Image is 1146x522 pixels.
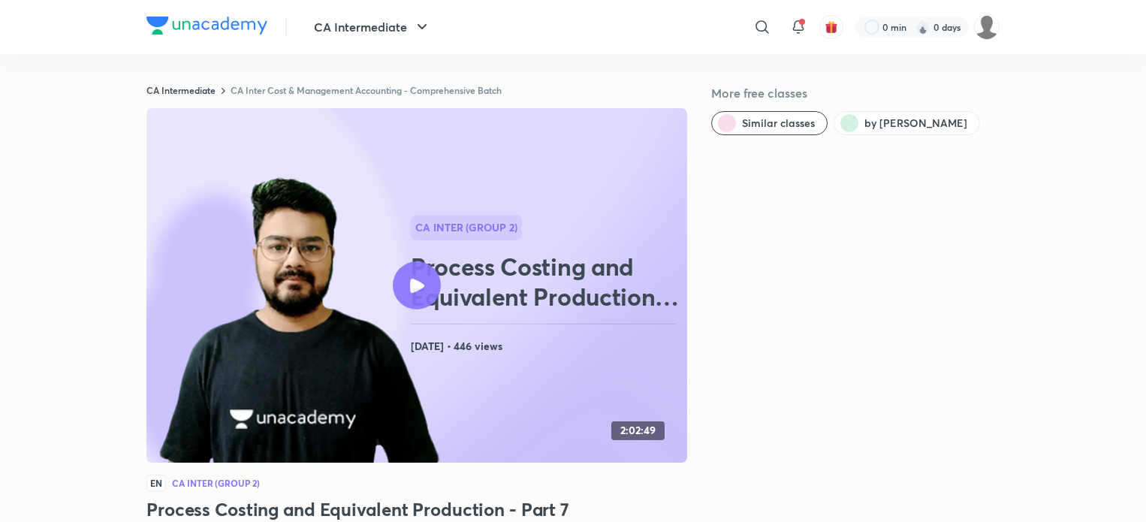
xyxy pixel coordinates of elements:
button: Similar classes [711,111,828,135]
a: CA Inter Cost & Management Accounting - Comprehensive Batch [231,84,502,96]
img: avatar [825,20,838,34]
button: CA Intermediate [305,12,440,42]
h2: Process Costing and Equivalent Production - Part 7 [411,252,681,312]
h4: CA Inter (Group 2) [172,478,260,487]
h3: Process Costing and Equivalent Production - Part 7 [146,497,687,521]
a: Company Logo [146,17,267,38]
span: EN [146,475,166,491]
img: Company Logo [146,17,267,35]
a: CA Intermediate [146,84,216,96]
img: streak [915,20,930,35]
h5: More free classes [711,84,1000,102]
span: Similar classes [742,116,815,131]
h4: 2:02:49 [620,424,656,437]
h4: [DATE] • 446 views [411,336,681,356]
button: avatar [819,15,843,39]
button: by Aditya Sharma [834,111,980,135]
span: by Aditya Sharma [864,116,967,131]
img: dhanak [974,14,1000,40]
